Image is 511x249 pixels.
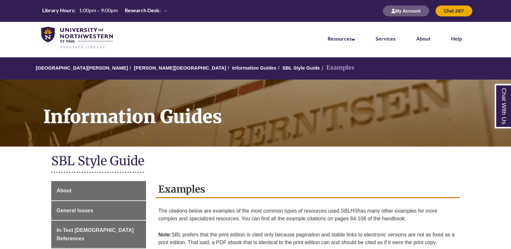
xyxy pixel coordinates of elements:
[158,205,457,225] p: The citations below are examples of the most common types of resources used. has many other examp...
[122,7,162,14] th: Research Desk:
[36,80,511,138] h1: Information Guides
[79,7,118,13] span: 1:00pm – 9:00pm
[451,35,462,42] a: Help
[36,65,128,71] a: [GEOGRAPHIC_DATA][PERSON_NAME]
[232,65,277,71] a: Information Guides
[383,8,429,14] a: My Account
[416,35,430,42] a: About
[383,5,429,16] button: My Account
[328,35,355,42] a: Resources
[51,153,460,170] h1: SBL Style Guide
[158,228,457,249] p: SBL prefers that the print edition is cited only because pagination and stable links to electroni...
[282,65,320,71] a: SBL Style Guide
[164,7,167,13] span: –
[376,35,396,42] a: Services
[57,227,134,241] span: In-Text [DEMOGRAPHIC_DATA] References
[436,8,472,14] a: Chat 24/7
[40,7,170,15] a: Hours Today
[320,63,354,72] li: Examples
[57,188,72,193] span: About
[156,181,460,198] h2: Examples
[51,221,146,248] a: In-Text [DEMOGRAPHIC_DATA] References
[158,232,172,237] strong: Note:
[41,27,113,49] img: UNWSP Library Logo
[436,5,472,16] button: Chat 24/7
[40,7,76,14] th: Library Hours:
[51,181,146,200] a: About
[57,208,93,213] span: General Issues
[134,65,226,71] a: [PERSON_NAME][GEOGRAPHIC_DATA]
[341,208,358,214] em: SBLHS
[51,201,146,220] a: General Issues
